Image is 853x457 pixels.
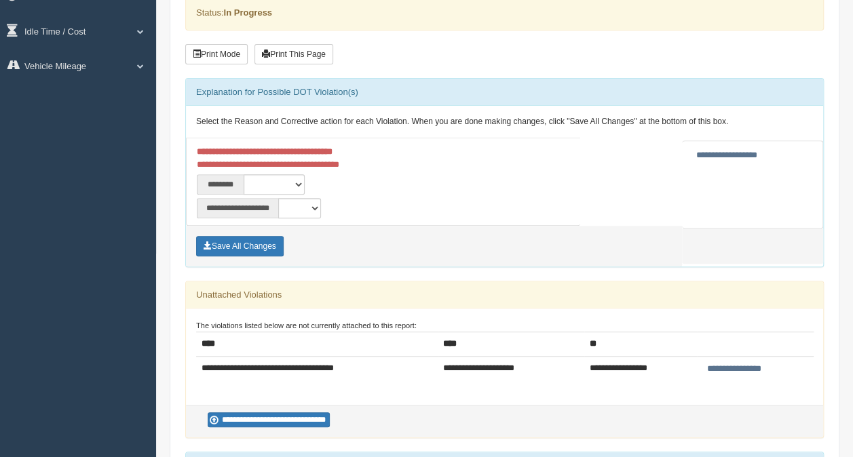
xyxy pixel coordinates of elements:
div: Explanation for Possible DOT Violation(s) [186,79,823,106]
button: Save [196,236,284,256]
div: Unattached Violations [186,281,823,309]
small: The violations listed below are not currently attached to this report: [196,321,417,330]
strong: In Progress [223,7,272,18]
div: Select the Reason and Corrective action for each Violation. When you are done making changes, cli... [186,106,823,138]
button: Print This Page [254,44,333,64]
button: Print Mode [185,44,248,64]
